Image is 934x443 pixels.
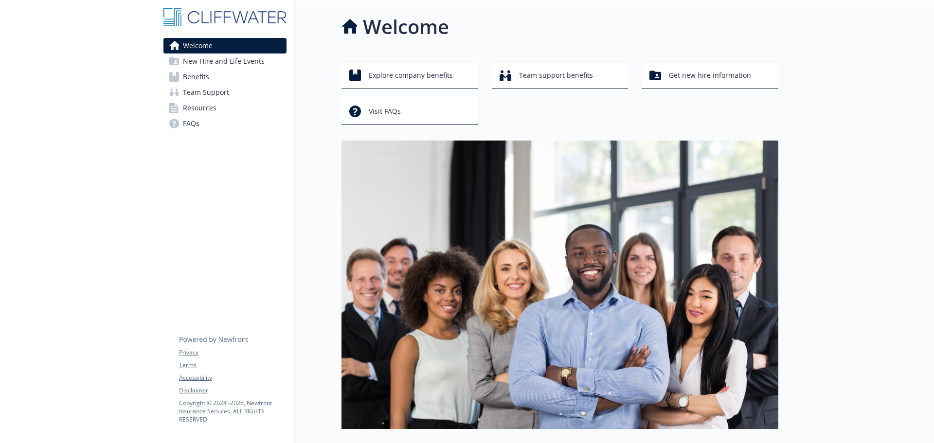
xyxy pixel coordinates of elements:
[179,361,286,370] a: Terms
[179,399,286,424] p: Copyright © 2024 - 2025 , Newfront Insurance Services, ALL RIGHTS RESERVED
[341,141,778,429] img: overview page banner
[669,66,751,85] span: Get new hire information
[642,61,778,89] button: Get new hire information
[363,12,449,41] h1: Welcome
[179,386,286,395] a: Disclaimer
[179,373,286,382] a: Accessibility
[183,53,265,69] span: New Hire and Life Events
[163,38,287,53] a: Welcome
[492,61,629,89] button: Team support benefits
[341,61,478,89] button: Explore company benefits
[163,116,287,131] a: FAQs
[519,66,593,85] span: Team support benefits
[183,100,216,116] span: Resources
[369,66,453,85] span: Explore company benefits
[163,53,287,69] a: New Hire and Life Events
[183,69,209,85] span: Benefits
[163,100,287,116] a: Resources
[183,116,199,131] span: FAQs
[369,102,401,121] span: Visit FAQs
[183,38,213,53] span: Welcome
[183,85,229,100] span: Team Support
[163,69,287,85] a: Benefits
[341,97,478,125] button: Visit FAQs
[179,348,286,357] a: Privacy
[163,85,287,100] a: Team Support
